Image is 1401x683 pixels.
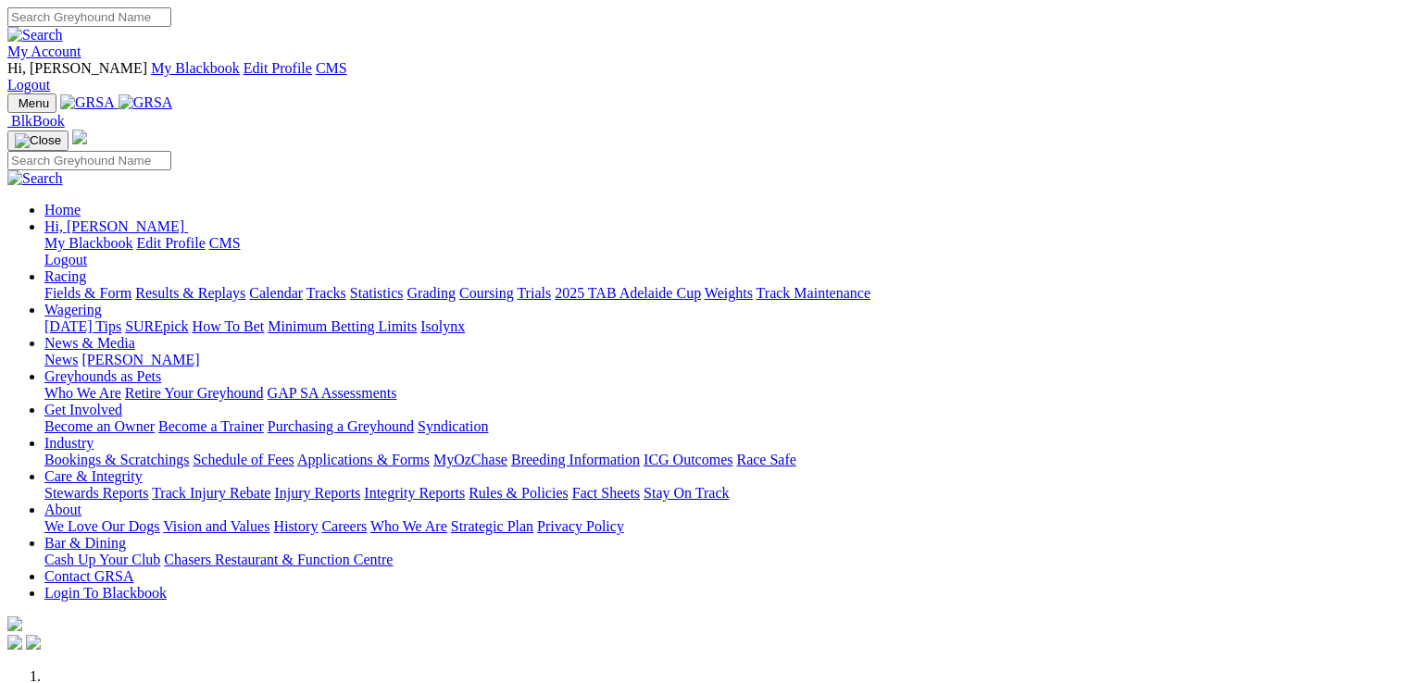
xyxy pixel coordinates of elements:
[757,285,870,301] a: Track Maintenance
[158,418,264,434] a: Become a Trainer
[321,518,367,534] a: Careers
[7,77,50,93] a: Logout
[44,552,160,567] a: Cash Up Your Club
[193,318,265,334] a: How To Bet
[451,518,533,534] a: Strategic Plan
[44,418,155,434] a: Become an Owner
[44,352,78,367] a: News
[44,235,1394,268] div: Hi, [PERSON_NAME]
[249,285,303,301] a: Calendar
[7,27,63,43] img: Search
[407,285,456,301] a: Grading
[44,485,148,501] a: Stewards Reports
[164,552,393,567] a: Chasers Restaurant & Function Centre
[306,285,346,301] a: Tracks
[572,485,640,501] a: Fact Sheets
[26,635,41,650] img: twitter.svg
[7,616,22,631] img: logo-grsa-white.png
[44,485,1394,502] div: Care & Integrity
[163,518,269,534] a: Vision and Values
[555,285,701,301] a: 2025 TAB Adelaide Cup
[44,518,159,534] a: We Love Our Dogs
[44,368,161,384] a: Greyhounds as Pets
[44,402,122,417] a: Get Involved
[125,318,188,334] a: SUREpick
[44,418,1394,435] div: Get Involved
[268,318,417,334] a: Minimum Betting Limits
[11,113,65,129] span: BlkBook
[268,385,397,401] a: GAP SA Assessments
[736,452,795,467] a: Race Safe
[420,318,465,334] a: Isolynx
[44,285,131,301] a: Fields & Form
[44,352,1394,368] div: News & Media
[44,302,102,317] a: Wagering
[7,93,56,113] button: Toggle navigation
[44,468,143,484] a: Care & Integrity
[44,568,133,584] a: Contact GRSA
[644,485,729,501] a: Stay On Track
[72,130,87,144] img: logo-grsa-white.png
[370,518,447,534] a: Who We Are
[44,285,1394,302] div: Racing
[705,285,753,301] a: Weights
[244,60,312,76] a: Edit Profile
[44,452,189,467] a: Bookings & Scratchings
[44,552,1394,568] div: Bar & Dining
[151,60,240,76] a: My Blackbook
[537,518,624,534] a: Privacy Policy
[44,385,121,401] a: Who We Are
[7,43,81,59] a: My Account
[44,318,121,334] a: [DATE] Tips
[44,268,86,284] a: Racing
[364,485,465,501] a: Integrity Reports
[19,96,49,110] span: Menu
[7,113,65,129] a: BlkBook
[273,518,318,534] a: History
[44,318,1394,335] div: Wagering
[7,170,63,187] img: Search
[268,418,414,434] a: Purchasing a Greyhound
[469,485,569,501] a: Rules & Policies
[644,452,732,467] a: ICG Outcomes
[60,94,115,111] img: GRSA
[316,60,347,76] a: CMS
[511,452,640,467] a: Breeding Information
[44,452,1394,468] div: Industry
[44,218,184,234] span: Hi, [PERSON_NAME]
[297,452,430,467] a: Applications & Forms
[125,385,264,401] a: Retire Your Greyhound
[44,535,126,551] a: Bar & Dining
[350,285,404,301] a: Statistics
[517,285,551,301] a: Trials
[81,352,199,367] a: [PERSON_NAME]
[44,235,133,251] a: My Blackbook
[44,518,1394,535] div: About
[137,235,206,251] a: Edit Profile
[44,385,1394,402] div: Greyhounds as Pets
[44,252,87,267] a: Logout
[459,285,514,301] a: Coursing
[135,285,245,301] a: Results & Replays
[44,202,81,217] a: Home
[7,130,69,151] button: Toggle navigation
[7,7,171,27] input: Search
[44,435,94,451] a: Industry
[418,418,488,434] a: Syndication
[7,635,22,650] img: facebook.svg
[44,218,188,234] a: Hi, [PERSON_NAME]
[209,235,241,251] a: CMS
[7,60,1394,93] div: My Account
[44,585,167,601] a: Login To Blackbook
[152,485,270,501] a: Track Injury Rebate
[119,94,173,111] img: GRSA
[15,133,61,148] img: Close
[44,335,135,351] a: News & Media
[7,151,171,170] input: Search
[44,502,81,517] a: About
[7,60,147,76] span: Hi, [PERSON_NAME]
[433,452,507,467] a: MyOzChase
[274,485,360,501] a: Injury Reports
[193,452,294,467] a: Schedule of Fees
